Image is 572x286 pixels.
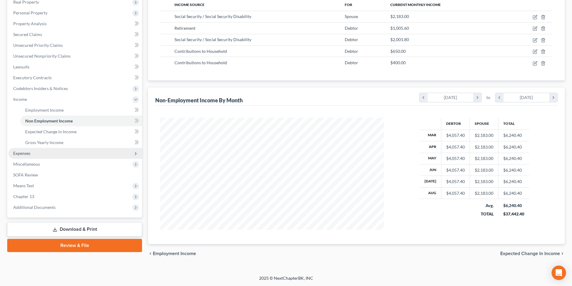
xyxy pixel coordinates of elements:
a: Secured Claims [8,29,142,40]
span: Miscellaneous [13,161,40,167]
th: Apr [420,141,441,153]
div: $2,183.00 [475,132,493,138]
div: Avg. [475,203,494,209]
span: Debtor [345,60,358,65]
span: Unsecured Nonpriority Claims [13,53,71,59]
div: $4,057.40 [446,167,465,173]
th: Debtor [441,118,470,130]
span: Debtor [345,26,358,31]
div: $37,442.40 [503,211,524,217]
td: $6,240.40 [498,130,529,141]
span: Debtor [345,49,358,54]
span: Social Security / Social Security Disability [174,37,251,42]
span: Chapter 13 [13,194,34,199]
span: Codebtors Insiders & Notices [13,86,68,91]
td: $6,240.40 [498,141,529,153]
div: Non-Employment Income By Month [155,97,243,104]
i: chevron_left [148,251,153,256]
a: Unsecured Nonpriority Claims [8,51,142,62]
td: $6,240.40 [498,176,529,187]
div: $4,057.40 [446,132,465,138]
span: Contributions to Household [174,60,227,65]
i: chevron_left [495,93,504,102]
th: Total [498,118,529,130]
span: Gross Yearly Income [25,140,63,145]
span: Debtor [345,37,358,42]
div: [DATE] [504,93,549,102]
span: to [486,95,490,101]
span: Property Analysis [13,21,47,26]
span: Income Source [174,2,204,7]
span: $650.00 [390,49,406,54]
div: $4,057.40 [446,155,465,161]
span: Expected Change in Income [500,251,560,256]
span: $2,001.80 [390,37,409,42]
span: Current Monthly Income [390,2,441,7]
div: [DATE] [428,93,474,102]
a: SOFA Review [8,170,142,180]
span: Spouse [345,14,358,19]
span: Expected Change in Income [25,129,77,134]
span: Retirement [174,26,195,31]
span: Additional Documents [13,205,56,210]
th: Jun [420,164,441,176]
td: $6,240.40 [498,153,529,164]
a: Unsecured Priority Claims [8,40,142,51]
a: Non Employment Income [20,116,142,126]
a: Employment Income [20,105,142,116]
span: $2,183.00 [390,14,409,19]
span: Employment Income [25,107,64,113]
td: $6,240.40 [498,187,529,199]
span: Means Test [13,183,34,188]
span: Contributions to Household [174,49,227,54]
i: chevron_right [560,251,565,256]
span: $400.00 [390,60,406,65]
span: Employment Income [153,251,196,256]
th: Spouse [470,118,498,130]
span: Executory Contracts [13,75,52,80]
button: chevron_left Employment Income [148,251,196,256]
a: Executory Contracts [8,72,142,83]
div: $4,057.40 [446,179,465,185]
span: Personal Property [13,10,47,15]
a: Review & File [7,239,142,252]
div: $2,183.00 [475,190,493,196]
i: chevron_right [549,93,557,102]
span: Income [13,97,27,102]
div: TOTAL [475,211,494,217]
div: $2,183.00 [475,179,493,185]
div: $4,057.40 [446,144,465,150]
th: May [420,153,441,164]
th: Aug [420,187,441,199]
div: Open Intercom Messenger [552,266,566,280]
div: $2,183.00 [475,167,493,173]
div: 2025 © NextChapterBK, INC [115,275,457,286]
a: Gross Yearly Income [20,137,142,148]
span: Social Security / Social Security Disability [174,14,251,19]
span: For [345,2,352,7]
span: Non Employment Income [25,118,73,123]
span: SOFA Review [13,172,38,177]
div: $6,240.40 [503,203,524,209]
th: Mar [420,130,441,141]
i: chevron_left [419,93,428,102]
i: chevron_right [473,93,481,102]
td: $6,240.40 [498,164,529,176]
a: Lawsuits [8,62,142,72]
button: Expected Change in Income chevron_right [500,251,565,256]
span: Lawsuits [13,64,29,69]
div: $4,057.40 [446,190,465,196]
a: Property Analysis [8,18,142,29]
th: [DATE] [420,176,441,187]
a: Download & Print [7,222,142,236]
div: $2,183.00 [475,155,493,161]
span: Unsecured Priority Claims [13,43,63,48]
span: Expenses [13,151,30,156]
span: $1,005.60 [390,26,409,31]
span: Secured Claims [13,32,42,37]
a: Expected Change in Income [20,126,142,137]
div: $2,183.00 [475,144,493,150]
